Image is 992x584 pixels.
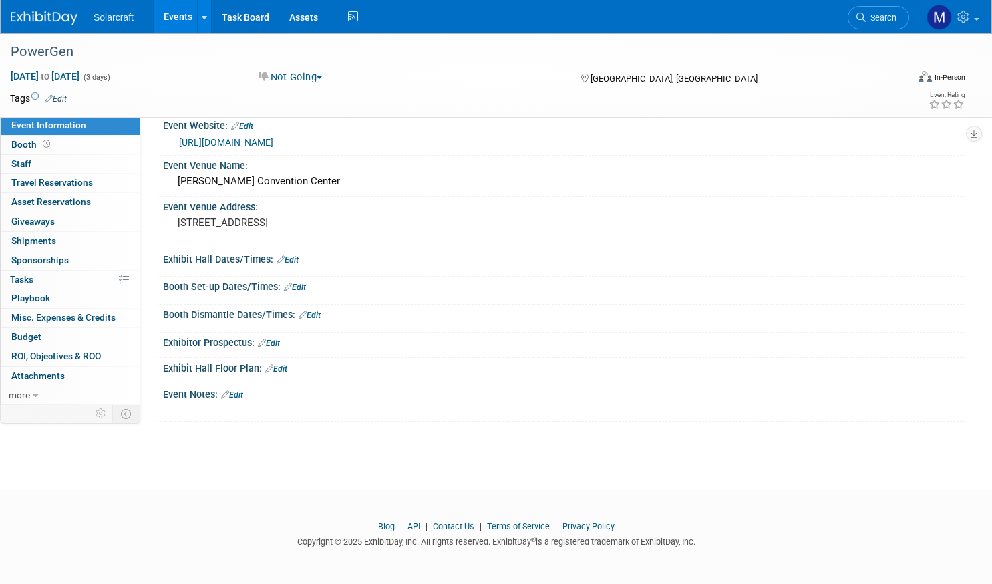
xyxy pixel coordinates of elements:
span: Misc. Expenses & Credits [11,312,116,323]
a: Travel Reservations [1,174,140,192]
a: Asset Reservations [1,193,140,212]
a: Edit [45,94,67,104]
div: Booth Dismantle Dates/Times: [163,305,965,322]
img: Format-Inperson.png [919,71,932,82]
a: Blog [378,521,395,531]
span: Staff [11,158,31,169]
a: Edit [231,122,253,131]
a: Sponsorships [1,251,140,270]
span: | [422,521,431,531]
a: Misc. Expenses & Credits [1,309,140,327]
a: Staff [1,155,140,174]
span: Giveaways [11,216,55,227]
td: Toggle Event Tabs [113,405,140,422]
span: Budget [11,331,41,342]
span: Tasks [10,274,33,285]
span: [GEOGRAPHIC_DATA], [GEOGRAPHIC_DATA] [591,74,758,84]
span: to [39,71,51,82]
span: Attachments [11,370,65,381]
div: Exhibit Hall Dates/Times: [163,249,965,267]
pre: [STREET_ADDRESS] [178,216,482,229]
div: Exhibit Hall Floor Plan: [163,358,965,376]
a: ROI, Objectives & ROO [1,347,140,366]
a: Edit [258,339,280,348]
a: Giveaways [1,212,140,231]
div: In-Person [934,72,965,82]
a: [URL][DOMAIN_NAME] [179,137,273,148]
a: Edit [299,311,321,320]
span: Shipments [11,235,56,246]
div: Exhibitor Prospectus: [163,333,965,350]
button: Not Going [254,70,327,84]
a: Edit [221,390,243,400]
span: more [9,390,30,400]
div: [PERSON_NAME] Convention Center [173,171,955,192]
sup: ® [531,536,536,543]
span: ROI, Objectives & ROO [11,351,101,361]
span: | [552,521,560,531]
span: | [397,521,405,531]
span: Playbook [11,293,50,303]
span: Search [866,13,896,23]
img: ExhibitDay [11,11,77,25]
td: Tags [10,92,67,105]
div: Event Rating [929,92,965,98]
td: Personalize Event Tab Strip [90,405,113,422]
div: Event Notes: [163,384,965,402]
span: [DATE] [DATE] [10,70,80,82]
span: Event Information [11,120,86,130]
div: Event Format [823,69,965,90]
div: PowerGen [6,40,884,64]
span: | [476,521,485,531]
div: Booth Set-up Dates/Times: [163,277,965,294]
div: Event Venue Address: [163,197,965,214]
div: Event Venue Name: [163,156,965,172]
span: Travel Reservations [11,177,93,188]
a: Edit [284,283,306,292]
span: Solarcraft [94,12,134,23]
a: Privacy Policy [562,521,615,531]
a: Terms of Service [487,521,550,531]
a: Contact Us [433,521,474,531]
span: Asset Reservations [11,196,91,207]
img: Madison Fichtner [927,5,952,30]
span: Booth [11,139,53,150]
a: Search [848,6,909,29]
span: Sponsorships [11,255,69,265]
a: Booth [1,136,140,154]
a: more [1,386,140,405]
a: API [407,521,420,531]
a: Edit [265,364,287,374]
a: Shipments [1,232,140,251]
a: Attachments [1,367,140,386]
a: Budget [1,328,140,347]
span: Booth not reserved yet [40,139,53,149]
span: (3 days) [82,73,110,82]
a: Event Information [1,116,140,135]
a: Playbook [1,289,140,308]
div: Event Website: [163,116,965,133]
a: Tasks [1,271,140,289]
a: Edit [277,255,299,265]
